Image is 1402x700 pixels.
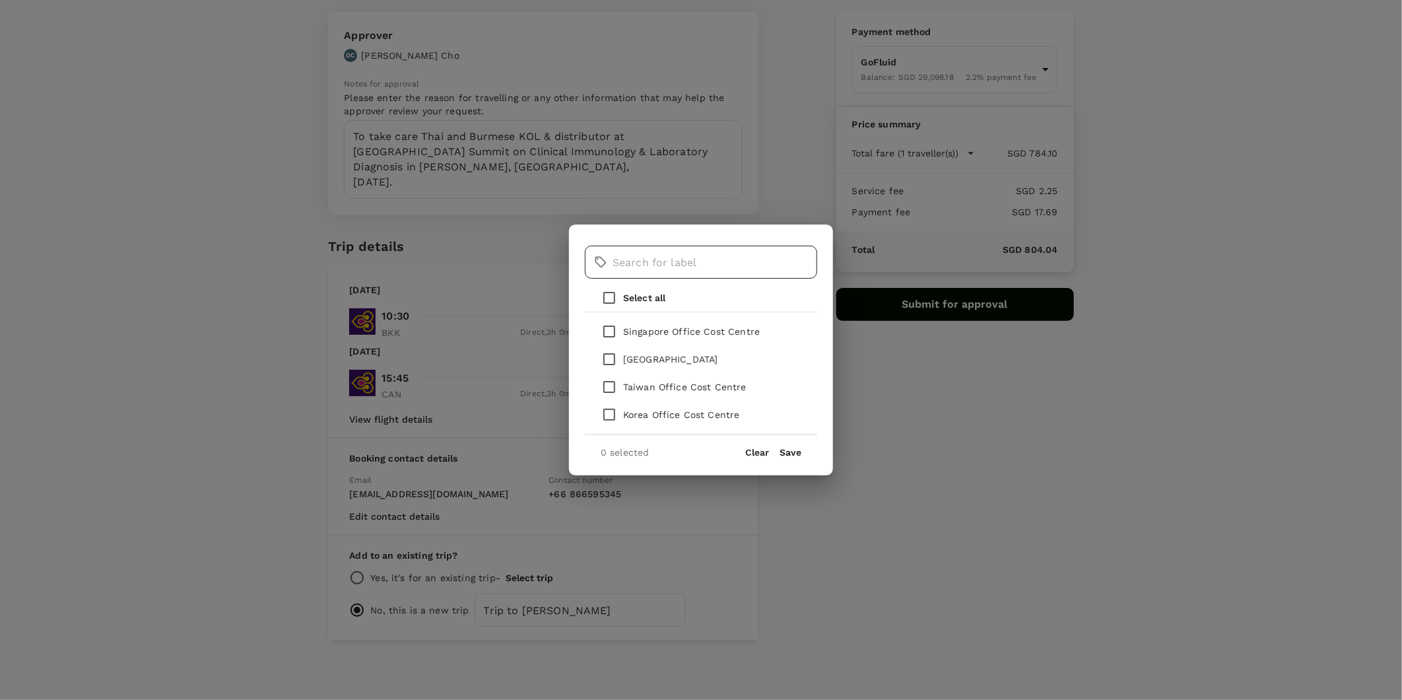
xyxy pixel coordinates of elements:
input: Search for label [613,246,817,279]
p: [GEOGRAPHIC_DATA] [623,353,718,366]
button: Clear [745,447,769,458]
p: Select all [623,291,666,304]
p: Singapore Office Cost Centre [623,325,760,338]
button: Save [780,447,801,458]
p: Korea Office Cost Centre [623,408,740,421]
p: 0 selected [601,446,650,459]
p: Taiwan Office Cost Centre [623,380,747,394]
